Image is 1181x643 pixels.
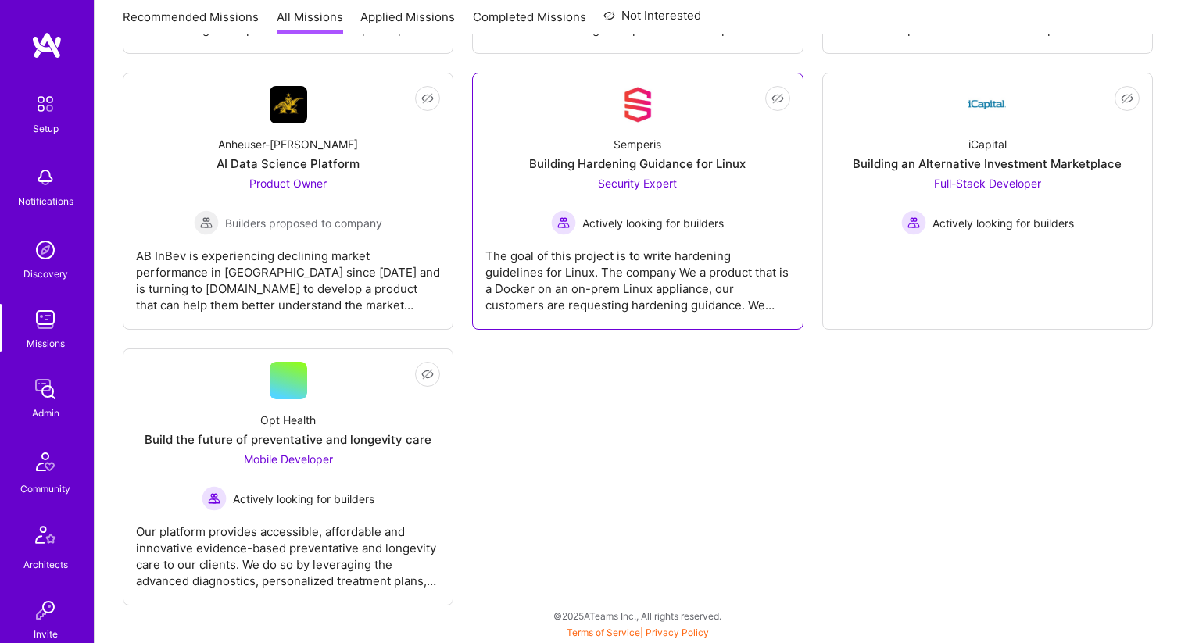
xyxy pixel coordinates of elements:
span: Actively looking for builders [233,491,374,507]
img: teamwork [30,304,61,335]
a: All Missions [277,9,343,34]
div: Anheuser-[PERSON_NAME] [218,136,358,152]
div: Our platform provides accessible, affordable and innovative evidence-based preventative and longe... [136,511,440,589]
span: | [567,627,709,638]
img: Invite [30,595,61,626]
img: Actively looking for builders [901,210,926,235]
div: Opt Health [260,412,316,428]
div: Building an Alternative Investment Marketplace [853,155,1122,172]
i: icon EyeClosed [421,92,434,105]
div: Missions [27,335,65,352]
span: Product Owner [249,177,327,190]
img: logo [31,31,63,59]
img: Actively looking for builders [551,210,576,235]
div: Notifications [18,193,73,209]
a: Company LogoiCapitalBuilding an Alternative Investment MarketplaceFull-Stack Developer Actively l... [836,86,1140,316]
i: icon EyeClosed [771,92,784,105]
a: Opt HealthBuild the future of preventative and longevity careMobile Developer Actively looking fo... [136,362,440,592]
img: Company Logo [270,86,307,123]
img: Company Logo [968,86,1006,123]
div: Semperis [614,136,661,152]
div: Community [20,480,70,497]
div: The goal of this project is to write hardening guidelines for Linux. The company We a product tha... [485,235,789,313]
img: setup [29,88,62,120]
img: Actively looking for builders [202,486,227,511]
img: Community [27,443,64,480]
div: AI Data Science Platform [217,155,360,172]
img: admin teamwork [30,373,61,405]
span: Actively looking for builders [932,215,1074,231]
div: Build the future of preventative and longevity care [145,431,431,448]
div: AB InBev is experiencing declining market performance in [GEOGRAPHIC_DATA] since [DATE] and is tu... [136,235,440,313]
a: Company LogoAnheuser-[PERSON_NAME]AI Data Science PlatformProduct Owner Builders proposed to comp... [136,86,440,316]
div: © 2025 ATeams Inc., All rights reserved. [94,596,1181,635]
img: discovery [30,234,61,266]
span: Mobile Developer [244,452,333,466]
a: Completed Missions [473,9,586,34]
span: Builders proposed to company [225,215,382,231]
div: Discovery [23,266,68,282]
span: Full-Stack Developer [934,177,1041,190]
div: Building Hardening Guidance for Linux [529,155,746,172]
a: Applied Missions [360,9,455,34]
a: Terms of Service [567,627,640,638]
img: Architects [27,519,64,556]
a: Not Interested [603,6,701,34]
a: Privacy Policy [646,627,709,638]
a: Recommended Missions [123,9,259,34]
div: Architects [23,556,68,573]
i: icon EyeClosed [1121,92,1133,105]
img: Company Logo [619,86,657,123]
i: icon EyeClosed [421,368,434,380]
div: Invite [34,626,58,642]
div: iCapital [968,136,1007,152]
span: Actively looking for builders [582,215,724,231]
span: Security Expert [598,177,677,190]
a: Company LogoSemperisBuilding Hardening Guidance for LinuxSecurity Expert Actively looking for bui... [485,86,789,316]
img: bell [30,162,61,193]
div: Admin [32,405,59,421]
img: Builders proposed to company [194,210,219,235]
div: Setup [33,120,59,137]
